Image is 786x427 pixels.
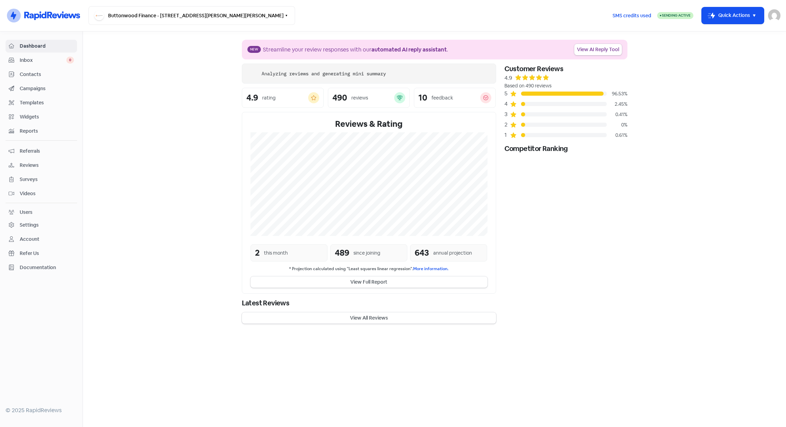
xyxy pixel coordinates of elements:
[250,118,487,130] div: Reviews & Rating
[6,173,77,186] a: Surveys
[6,96,77,109] a: Templates
[6,82,77,95] a: Campaigns
[6,111,77,123] a: Widgets
[504,110,510,118] div: 3
[504,64,627,74] div: Customer Reviews
[20,250,74,257] span: Refer Us
[504,100,510,108] div: 4
[504,74,512,82] div: 4.9
[332,94,347,102] div: 490
[607,121,627,129] div: 0%
[607,90,627,97] div: 96.53%
[250,266,487,272] small: * Projection calculated using "Least squares linear regression".
[504,131,510,139] div: 1
[351,94,368,102] div: reviews
[768,9,780,22] img: User
[20,236,39,243] div: Account
[20,176,74,183] span: Surveys
[662,13,691,18] span: Sending Active
[20,162,74,169] span: Reviews
[607,11,657,19] a: SMS credits used
[20,190,74,197] span: Videos
[6,247,77,260] a: Refer Us
[264,249,288,257] div: this month
[418,94,427,102] div: 10
[414,88,496,108] a: 10feedback
[6,206,77,219] a: Users
[413,266,448,272] a: More information.
[6,187,77,200] a: Videos
[247,46,261,53] span: New
[20,221,39,229] div: Settings
[613,12,651,19] span: SMS credits used
[6,219,77,231] a: Settings
[6,54,77,67] a: Inbox 0
[262,94,276,102] div: rating
[415,247,429,259] div: 643
[353,249,380,257] div: since joining
[88,6,295,25] button: Buttonwood Finance - [STREET_ADDRESS][PERSON_NAME][PERSON_NAME]
[6,125,77,137] a: Reports
[607,132,627,139] div: 0.61%
[20,85,74,92] span: Campaigns
[6,159,77,172] a: Reviews
[371,46,447,53] b: automated AI reply assistant
[242,312,496,324] button: View All Reviews
[20,209,32,216] div: Users
[242,88,324,108] a: 4.9rating
[6,40,77,53] a: Dashboard
[20,264,74,271] span: Documentation
[504,143,627,154] div: Competitor Ranking
[335,247,349,259] div: 489
[20,57,66,64] span: Inbox
[6,145,77,158] a: Referrals
[262,70,386,77] div: Analyzing reviews and generating mini summary
[20,127,74,135] span: Reports
[607,101,627,108] div: 2.45%
[242,298,496,308] div: Latest Reviews
[263,46,448,54] div: Streamline your review responses with our .
[607,111,627,118] div: 0.41%
[6,406,77,415] div: © 2025 RapidReviews
[702,7,764,24] button: Quick Actions
[504,82,627,89] div: Based on 490 reviews
[6,68,77,81] a: Contacts
[433,249,472,257] div: annual projection
[504,89,510,98] div: 5
[657,11,693,20] a: Sending Active
[20,42,74,50] span: Dashboard
[20,113,74,121] span: Widgets
[328,88,410,108] a: 490reviews
[504,121,510,129] div: 2
[250,276,487,288] button: View Full Report
[574,44,622,55] a: View AI Reply Tool
[246,94,258,102] div: 4.9
[255,247,260,259] div: 2
[66,57,74,64] span: 0
[20,71,74,78] span: Contacts
[432,94,453,102] div: feedback
[6,233,77,246] a: Account
[6,261,77,274] a: Documentation
[20,148,74,155] span: Referrals
[20,99,74,106] span: Templates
